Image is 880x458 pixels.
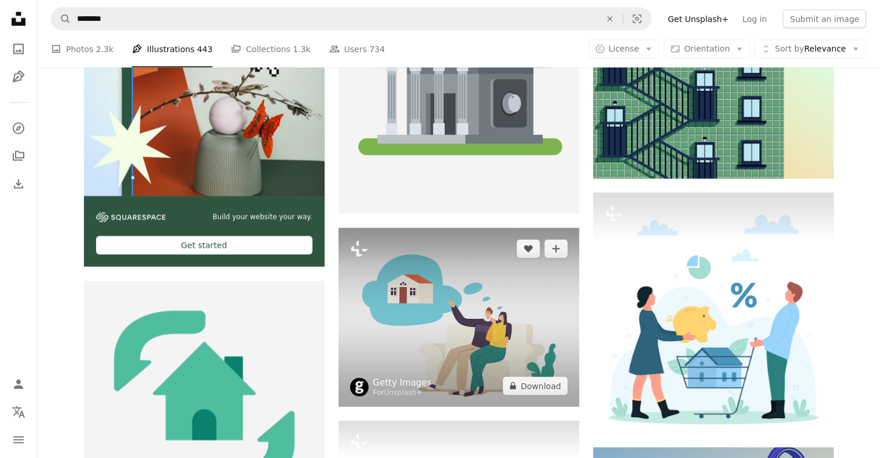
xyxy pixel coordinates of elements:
a: Real estate investment and mortgage vector illustration. Cartoon tiny people holding piggy bank w... [593,307,834,317]
span: Sort by [775,43,804,53]
a: Photos 2.3k [51,30,113,67]
a: Get Unsplash+ [661,9,735,28]
span: License [609,43,639,53]
a: Download History [7,172,30,195]
a: A simple illustration of a bank building. [338,87,579,98]
button: Menu [7,428,30,451]
a: Collections [7,144,30,167]
a: A house with a green arrow pointing to it [84,395,325,406]
span: 2.3k [96,42,113,55]
button: Visual search [623,8,651,30]
a: Users 734 [329,30,385,67]
button: Submit an image [783,9,866,28]
button: Like [517,239,540,258]
span: 1.3k [293,42,310,55]
span: Orientation [684,43,730,53]
img: file-1606177908946-d1eed1cbe4f5image [96,212,165,222]
button: Sort byRelevance [754,39,866,58]
img: Go to Getty Images's profile [350,378,369,396]
button: Search Unsplash [51,8,71,30]
button: Clear [597,8,623,30]
span: Build your website your way. [212,212,312,222]
a: Explore [7,116,30,140]
a: Getty Images [373,376,432,388]
button: License [588,39,660,58]
span: 734 [369,42,385,55]
form: Find visuals sitewide [51,7,651,30]
a: Home — Unsplash [7,7,30,32]
a: Log in [735,9,774,28]
div: For [373,388,432,397]
a: Illustrations [7,65,30,88]
div: Get started [96,236,312,254]
a: People Dream of Real Estate. Young Married Couple Characters on Sofa Dreaming of Family House. Ch... [338,312,579,322]
a: Log in / Sign up [7,372,30,395]
a: Collections 1.3k [231,30,310,67]
button: Orientation [664,39,750,58]
a: Photos [7,37,30,60]
button: Download [503,376,568,395]
img: Real estate investment and mortgage vector illustration. Cartoon tiny people holding piggy bank w... [593,192,834,433]
button: Language [7,400,30,423]
a: Unsplash+ [384,388,422,396]
button: Add to Collection [544,239,568,258]
span: Relevance [775,43,846,54]
img: People Dream of Real Estate. Young Married Couple Characters on Sofa Dreaming of Family House. Ch... [338,228,579,406]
